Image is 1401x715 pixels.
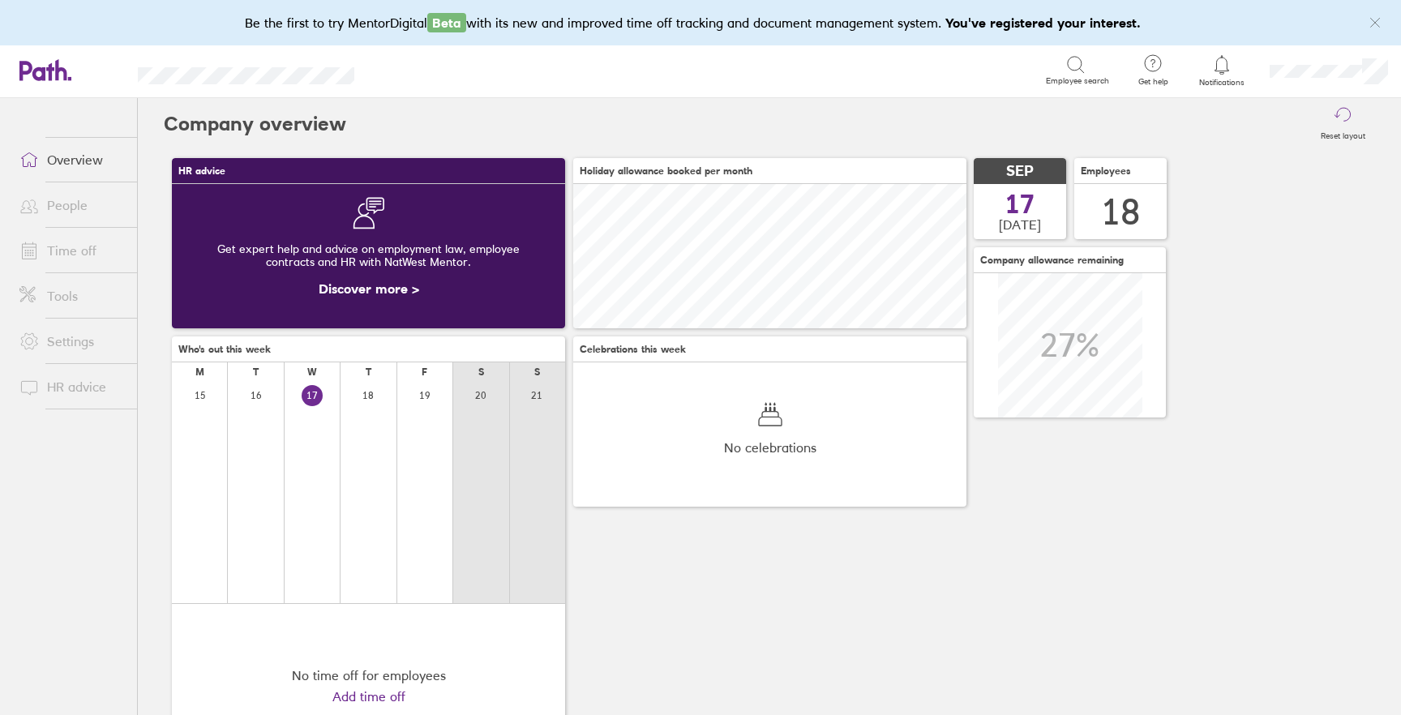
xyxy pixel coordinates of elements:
a: HR advice [6,370,137,403]
span: 17 [1005,191,1035,217]
span: Employees [1081,165,1131,177]
a: Notifications [1196,54,1249,88]
a: Time off [6,234,137,267]
a: Add time off [332,689,405,704]
span: Notifications [1196,78,1249,88]
a: Settings [6,325,137,357]
span: HR advice [178,165,225,177]
a: Tools [6,280,137,312]
button: Reset layout [1311,98,1375,150]
span: Holiday allowance booked per month [580,165,752,177]
h2: Company overview [164,98,346,150]
div: T [366,366,371,378]
b: You've registered your interest. [945,15,1141,31]
span: Celebrations this week [580,344,686,355]
div: Be the first to try MentorDigital with its new and improved time off tracking and document manage... [245,13,1157,32]
span: Employee search [1046,76,1109,86]
label: Reset layout [1311,126,1375,141]
span: Who's out this week [178,344,271,355]
span: [DATE] [999,217,1041,232]
div: 18 [1101,191,1140,233]
a: Discover more > [319,280,419,297]
div: M [195,366,204,378]
span: Company allowance remaining [980,255,1124,266]
div: T [253,366,259,378]
a: People [6,189,137,221]
div: W [307,366,317,378]
span: Get help [1127,77,1180,87]
div: Get expert help and advice on employment law, employee contracts and HR with NatWest Mentor. [185,229,552,281]
span: Beta [427,13,466,32]
div: F [422,366,427,378]
div: Search [398,62,439,77]
div: S [478,366,484,378]
a: Overview [6,143,137,176]
span: No celebrations [724,440,816,455]
div: No time off for employees [292,668,446,683]
span: SEP [1006,163,1034,180]
div: S [534,366,540,378]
